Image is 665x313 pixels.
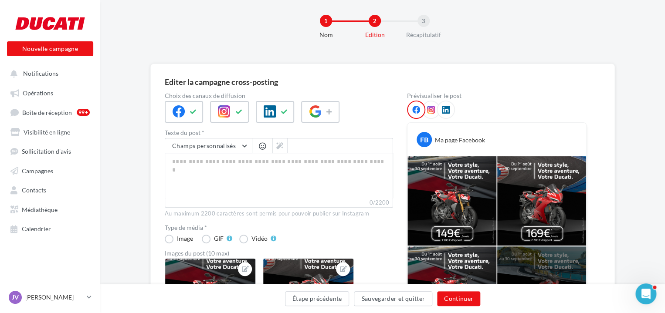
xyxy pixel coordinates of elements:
[172,142,236,149] span: Champs personnalisés
[320,15,332,27] div: 1
[77,109,90,116] div: 99+
[25,293,83,302] p: [PERSON_NAME]
[417,15,430,27] div: 3
[23,89,53,97] span: Opérations
[5,220,95,236] a: Calendrier
[7,41,93,56] button: Nouvelle campagne
[437,291,480,306] button: Continuer
[23,70,58,77] span: Notifications
[165,78,278,86] div: Editer la campagne cross-posting
[298,30,354,39] div: Nom
[5,84,95,100] a: Opérations
[5,65,92,81] button: Notifications
[635,283,656,304] iframe: Intercom live chat
[417,132,432,147] div: FB
[165,138,252,153] button: Champs personnalisés
[22,186,46,194] span: Contacts
[22,225,51,232] span: Calendrier
[285,291,349,306] button: Étape précédente
[165,130,393,136] label: Texte du post *
[407,93,587,99] div: Prévisualiser le post
[165,210,393,218] div: Au maximum 2200 caractères sont permis pour pouvoir publier sur Instagram
[369,15,381,27] div: 2
[347,30,403,39] div: Edition
[5,143,95,158] a: Sollicitation d'avis
[22,205,58,213] span: Médiathèque
[12,293,19,302] span: JV
[5,162,95,178] a: Campagnes
[5,201,95,217] a: Médiathèque
[214,236,224,242] div: GIF
[5,182,95,197] a: Contacts
[165,250,393,256] div: Images du post (10 max)
[22,108,72,116] span: Boîte de réception
[22,167,53,174] span: Campagnes
[165,198,393,208] label: 0/2200
[396,30,451,39] div: Récapitulatif
[354,291,432,306] button: Sauvegarder et quitter
[22,148,71,155] span: Sollicitation d'avis
[435,136,485,145] div: Ma page Facebook
[7,289,93,306] a: JV [PERSON_NAME]
[5,124,95,139] a: Visibilité en ligne
[165,93,393,99] label: Choix des canaux de diffusion
[177,236,193,242] div: Image
[165,225,393,231] label: Type de média *
[5,104,95,120] a: Boîte de réception99+
[251,236,268,242] div: Vidéo
[24,128,70,135] span: Visibilité en ligne
[533,281,550,301] div: +5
